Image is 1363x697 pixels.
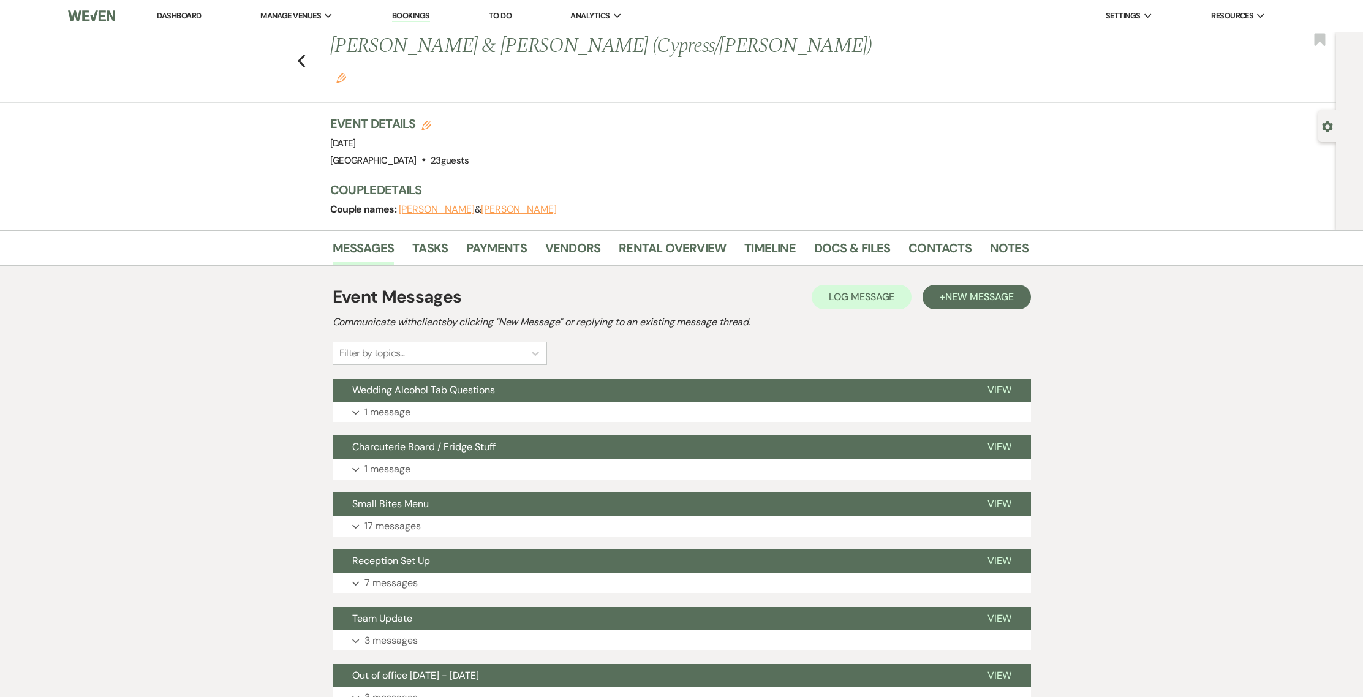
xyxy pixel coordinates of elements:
[333,459,1031,480] button: 1 message
[157,10,201,21] a: Dashboard
[814,238,890,265] a: Docs & Files
[339,346,405,361] div: Filter by topics...
[987,612,1011,625] span: View
[333,516,1031,537] button: 17 messages
[364,461,410,477] p: 1 message
[352,669,479,682] span: Out of office [DATE] - [DATE]
[968,379,1031,402] button: View
[352,554,430,567] span: Reception Set Up
[333,284,462,310] h1: Event Messages
[352,383,495,396] span: Wedding Alcohol Tab Questions
[333,315,1031,330] h2: Communicate with clients by clicking "New Message" or replying to an existing message thread.
[829,290,894,303] span: Log Message
[1211,10,1253,22] span: Resources
[333,573,1031,593] button: 7 messages
[330,115,469,132] h3: Event Details
[392,10,430,22] a: Bookings
[431,154,469,167] span: 23 guests
[352,497,429,510] span: Small Bites Menu
[333,402,1031,423] button: 1 message
[364,404,410,420] p: 1 message
[908,238,972,265] a: Contacts
[968,492,1031,516] button: View
[412,238,448,265] a: Tasks
[336,72,346,83] button: Edit
[364,518,421,534] p: 17 messages
[333,492,968,516] button: Small Bites Menu
[812,285,912,309] button: Log Message
[330,203,399,216] span: Couple names:
[987,440,1011,453] span: View
[333,435,968,459] button: Charcuterie Board / Fridge Stuff
[987,497,1011,510] span: View
[945,290,1013,303] span: New Message
[968,549,1031,573] button: View
[330,154,417,167] span: [GEOGRAPHIC_DATA]
[352,440,496,453] span: Charcuterie Board / Fridge Stuff
[481,205,557,214] button: [PERSON_NAME]
[923,285,1030,309] button: +New Message
[352,612,412,625] span: Team Update
[466,238,527,265] a: Payments
[545,238,600,265] a: Vendors
[364,633,418,649] p: 3 messages
[333,607,968,630] button: Team Update
[330,181,1016,198] h3: Couple Details
[330,32,879,90] h1: [PERSON_NAME] & [PERSON_NAME] (Cypress/[PERSON_NAME])
[333,379,968,402] button: Wedding Alcohol Tab Questions
[489,10,512,21] a: To Do
[399,205,475,214] button: [PERSON_NAME]
[619,238,726,265] a: Rental Overview
[1106,10,1141,22] span: Settings
[987,383,1011,396] span: View
[330,137,356,149] span: [DATE]
[333,664,968,687] button: Out of office [DATE] - [DATE]
[364,575,418,591] p: 7 messages
[68,3,115,29] img: Weven Logo
[570,10,610,22] span: Analytics
[260,10,321,22] span: Manage Venues
[968,435,1031,459] button: View
[968,607,1031,630] button: View
[1322,120,1333,132] button: Open lead details
[333,630,1031,651] button: 3 messages
[987,554,1011,567] span: View
[333,238,395,265] a: Messages
[968,664,1031,687] button: View
[399,203,557,216] span: &
[744,238,796,265] a: Timeline
[990,238,1029,265] a: Notes
[333,549,968,573] button: Reception Set Up
[987,669,1011,682] span: View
